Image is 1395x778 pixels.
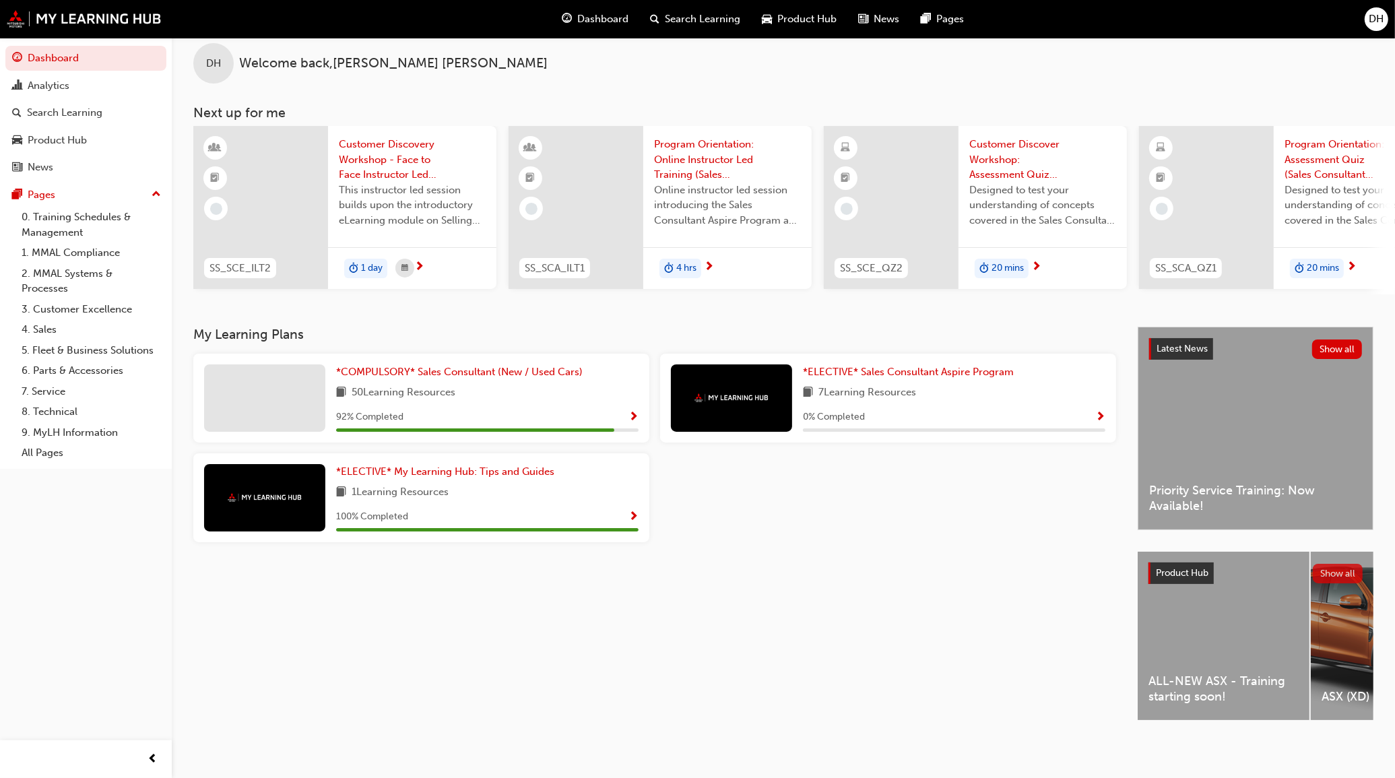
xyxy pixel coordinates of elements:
span: duration-icon [664,260,674,278]
span: Program Orientation: Online Instructor Led Training (Sales Consultant Aspire Program) [654,137,801,183]
span: next-icon [1031,261,1041,273]
span: learningRecordVerb_NONE-icon [210,203,222,215]
a: 6. Parts & Accessories [16,360,166,381]
span: learningResourceType_INSTRUCTOR_LED-icon [526,139,536,157]
a: 3. Customer Excellence [16,299,166,320]
a: Product Hub [5,128,166,153]
span: book-icon [336,385,346,401]
span: news-icon [859,11,869,28]
span: Product Hub [778,11,837,27]
span: DH [206,56,221,71]
div: Search Learning [27,105,102,121]
a: 2. MMAL Systems & Processes [16,263,166,299]
a: 0. Training Schedules & Management [16,207,166,242]
span: This instructor led session builds upon the introductory eLearning module on Selling Solutions. [339,183,486,228]
span: car-icon [12,135,22,147]
span: Customer Discovery Workshop - Face to Face Instructor Led Training (Sales Consultant Essential Pr... [339,137,486,183]
span: *ELECTIVE* My Learning Hub: Tips and Guides [336,465,554,478]
a: pages-iconPages [911,5,975,33]
button: Pages [5,183,166,207]
a: Latest NewsShow all [1149,338,1362,360]
a: Product HubShow all [1148,562,1363,584]
span: 1 day [361,261,383,276]
span: Customer Discover Workshop: Assessment Quiz (Sales Consultant Essential Program) [969,137,1116,183]
div: Analytics [28,78,69,94]
span: news-icon [12,162,22,174]
a: *ELECTIVE* Sales Consultant Aspire Program [803,364,1019,380]
button: DashboardAnalyticsSearch LearningProduct HubNews [5,43,166,183]
button: Show Progress [1095,409,1105,426]
div: Pages [28,187,55,203]
span: chart-icon [12,80,22,92]
a: *ELECTIVE* My Learning Hub: Tips and Guides [336,464,560,480]
a: news-iconNews [848,5,911,33]
span: Show Progress [628,511,639,523]
span: guage-icon [562,11,573,28]
span: next-icon [414,261,424,273]
button: Show Progress [628,509,639,525]
span: duration-icon [1295,260,1304,278]
a: 5. Fleet & Business Solutions [16,340,166,361]
span: next-icon [704,261,714,273]
span: Welcome back , [PERSON_NAME] [PERSON_NAME] [239,56,548,71]
span: booktick-icon [1157,170,1166,187]
div: News [28,160,53,175]
span: SS_SCE_ILT2 [209,261,271,276]
span: SS_SCA_QZ1 [1155,261,1216,276]
span: book-icon [803,385,813,401]
a: 9. MyLH Information [16,422,166,443]
span: booktick-icon [211,170,220,187]
span: Latest News [1157,343,1208,354]
a: SS_SCE_QZ2Customer Discover Workshop: Assessment Quiz (Sales Consultant Essential Program)Designe... [824,126,1127,289]
span: next-icon [1347,261,1357,273]
span: guage-icon [12,53,22,65]
img: mmal [228,493,302,502]
span: Dashboard [578,11,629,27]
span: search-icon [651,11,660,28]
span: learningResourceType_INSTRUCTOR_LED-icon [211,139,220,157]
span: learningResourceType_ELEARNING-icon [1157,139,1166,157]
button: Show all [1312,339,1363,359]
span: up-icon [152,186,161,203]
span: 7 Learning Resources [818,385,916,401]
h3: My Learning Plans [193,327,1116,342]
span: *COMPULSORY* Sales Consultant (New / Used Cars) [336,366,583,378]
a: SS_SCA_ILT1Program Orientation: Online Instructor Led Training (Sales Consultant Aspire Program)O... [509,126,812,289]
span: SS_SCE_QZ2 [840,261,903,276]
span: Online instructor led session introducing the Sales Consultant Aspire Program and outlining what ... [654,183,801,228]
h3: Next up for me [172,105,1395,121]
span: SS_SCA_ILT1 [525,261,585,276]
span: book-icon [336,484,346,501]
span: duration-icon [979,260,989,278]
span: calendar-icon [401,260,408,277]
a: ALL-NEW ASX - Training starting soon! [1138,552,1309,720]
span: 20 mins [1307,261,1339,276]
a: Analytics [5,73,166,98]
span: 1 Learning Resources [352,484,449,501]
button: Show all [1313,564,1363,583]
span: learningRecordVerb_NONE-icon [841,203,853,215]
a: Dashboard [5,46,166,71]
a: mmal [7,10,162,28]
span: Show Progress [1095,412,1105,424]
a: guage-iconDashboard [552,5,640,33]
span: Pages [937,11,965,27]
span: Show Progress [628,412,639,424]
span: booktick-icon [526,170,536,187]
a: 4. Sales [16,319,166,340]
span: pages-icon [12,189,22,201]
span: 92 % Completed [336,410,403,425]
a: All Pages [16,443,166,463]
a: Latest NewsShow allPriority Service Training: Now Available! [1138,327,1373,530]
span: 0 % Completed [803,410,865,425]
span: 100 % Completed [336,509,408,525]
a: Search Learning [5,100,166,125]
a: *COMPULSORY* Sales Consultant (New / Used Cars) [336,364,588,380]
span: ALL-NEW ASX - Training starting soon! [1148,674,1299,704]
a: 1. MMAL Compliance [16,242,166,263]
a: SS_SCE_ILT2Customer Discovery Workshop - Face to Face Instructor Led Training (Sales Consultant E... [193,126,496,289]
a: search-iconSearch Learning [640,5,752,33]
span: Search Learning [666,11,741,27]
span: DH [1369,11,1384,27]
